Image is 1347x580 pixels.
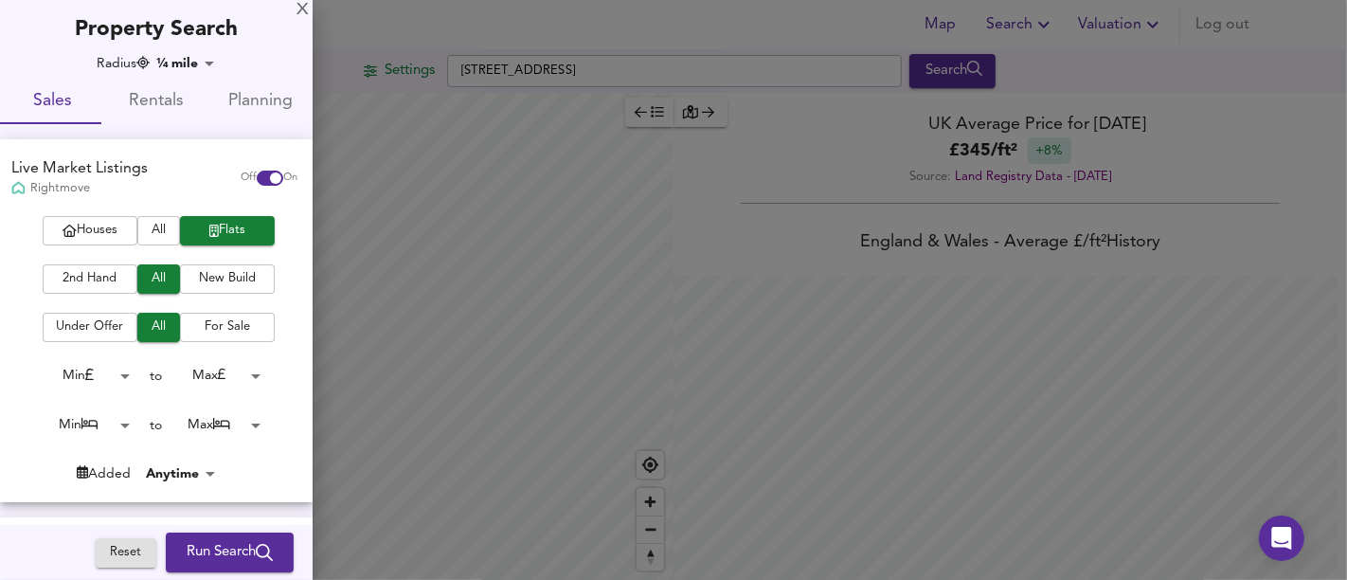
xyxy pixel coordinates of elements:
div: Min [32,410,136,440]
div: Max [163,410,267,440]
span: All [147,268,171,290]
span: On [283,171,297,186]
div: ¼ mile [151,54,221,73]
button: All [137,313,180,342]
button: Under Offer [43,313,137,342]
span: New Build [189,268,265,290]
div: Open Intercom Messenger [1259,516,1304,561]
span: Houses [52,220,128,242]
span: Rentals [116,87,197,117]
button: New Build [180,264,275,294]
span: Planning [220,87,301,117]
div: Anytime [140,464,222,483]
button: 2nd Hand [43,264,137,294]
button: Houses [43,216,137,245]
div: Added [77,464,131,483]
span: Flats [189,220,265,242]
span: Under Offer [52,317,128,338]
div: Radius [97,54,150,73]
button: Run Search [166,533,294,572]
button: Reset [96,538,156,568]
button: Flats [180,216,275,245]
button: All [137,264,180,294]
div: X [296,4,309,17]
div: to [151,367,163,386]
span: All [147,220,171,242]
span: For Sale [189,317,265,338]
span: Off [241,171,257,186]
span: Sales [11,87,93,117]
span: Reset [105,542,147,564]
span: Run Search [187,540,273,565]
button: For Sale [180,313,275,342]
span: 2nd Hand [52,268,128,290]
span: All [147,317,171,338]
div: Min [32,361,136,390]
div: Live Market Listings [11,158,148,180]
img: Rightmove [11,181,26,197]
div: to [151,416,163,435]
div: Rightmove [11,180,148,197]
button: All [137,216,180,245]
div: Max [163,361,267,390]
